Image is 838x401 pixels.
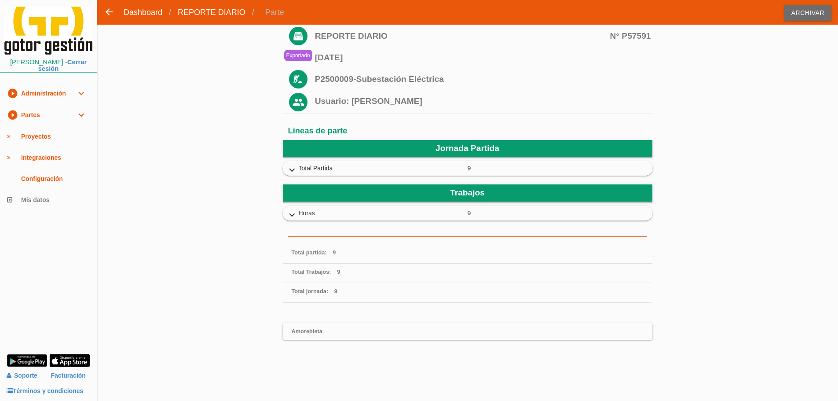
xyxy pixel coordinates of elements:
[299,209,468,218] span: Horas
[299,164,468,173] span: Total Partida
[283,140,652,157] header: Jornada Partida
[334,288,337,294] span: 9
[610,32,651,40] span: N° P57591
[289,27,307,45] img: ic_action_modelo_de_partes_blanco.png
[7,387,83,394] a: Términos y condiciones
[38,59,87,72] a: Cerrar sesión
[315,32,651,40] span: REPORTE DIARIO
[292,288,329,294] span: Total jornada:
[7,104,18,125] i: play_circle_filled
[259,1,291,23] span: Parte
[288,126,647,135] h6: Lineas de parte
[4,7,92,55] img: itcons-logo
[468,209,637,218] span: 9
[76,104,86,125] i: expand_more
[292,269,331,275] span: Total Trabajos:
[7,372,37,379] a: Soporte
[285,165,299,176] i: expand_more
[284,50,312,61] p: Exportado
[51,368,86,383] a: Facturación
[76,83,86,104] i: expand_more
[337,269,340,275] span: 9
[333,249,336,256] span: 9
[285,210,299,221] i: expand_more
[49,354,90,367] img: app-store.png
[315,74,444,84] a: P2500009-Subestación Eléctrica
[7,83,18,104] i: play_circle_filled
[468,164,637,173] span: 9
[784,5,831,21] span: Archivar
[283,184,652,201] header: Trabajos
[7,354,48,367] img: google-play.png
[315,53,651,62] span: [DATE]
[292,249,327,256] span: Total partida:
[289,70,307,88] img: ic_work_in_progress_white.png
[315,96,422,106] span: Usuario: [PERSON_NAME]
[289,93,307,111] img: ic_action_name2.png
[292,328,322,335] span: Amorebieta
